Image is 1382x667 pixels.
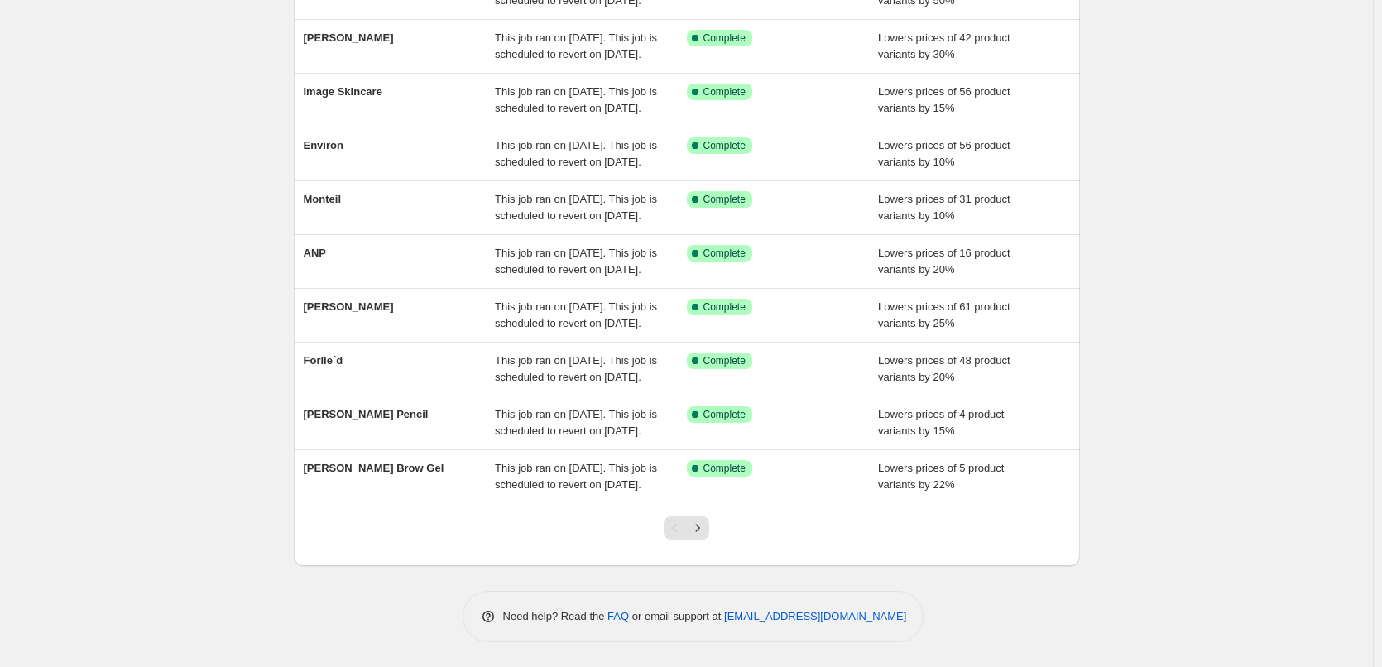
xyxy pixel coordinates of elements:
[878,193,1010,222] span: Lowers prices of 31 product variants by 10%
[304,247,326,259] span: ANP
[703,31,746,45] span: Complete
[703,462,746,475] span: Complete
[304,31,394,44] span: [PERSON_NAME]
[703,354,746,367] span: Complete
[703,408,746,421] span: Complete
[304,408,429,420] span: [PERSON_NAME] Pencil
[878,247,1010,276] span: Lowers prices of 16 product variants by 20%
[878,354,1010,383] span: Lowers prices of 48 product variants by 20%
[703,300,746,314] span: Complete
[607,610,629,622] a: FAQ
[304,85,382,98] span: Image Skincare
[703,85,746,98] span: Complete
[304,354,343,367] span: Forlle´d
[495,462,657,491] span: This job ran on [DATE]. This job is scheduled to revert on [DATE].
[495,300,657,329] span: This job ran on [DATE]. This job is scheduled to revert on [DATE].
[495,354,657,383] span: This job ran on [DATE]. This job is scheduled to revert on [DATE].
[304,300,394,313] span: [PERSON_NAME]
[495,193,657,222] span: This job ran on [DATE]. This job is scheduled to revert on [DATE].
[878,462,1004,491] span: Lowers prices of 5 product variants by 22%
[495,31,657,60] span: This job ran on [DATE]. This job is scheduled to revert on [DATE].
[686,516,709,540] button: Next
[304,462,444,474] span: [PERSON_NAME] Brow Gel
[703,247,746,260] span: Complete
[495,139,657,168] span: This job ran on [DATE]. This job is scheduled to revert on [DATE].
[703,193,746,206] span: Complete
[878,139,1010,168] span: Lowers prices of 56 product variants by 10%
[495,85,657,114] span: This job ran on [DATE]. This job is scheduled to revert on [DATE].
[878,31,1010,60] span: Lowers prices of 42 product variants by 30%
[664,516,709,540] nav: Pagination
[495,247,657,276] span: This job ran on [DATE]. This job is scheduled to revert on [DATE].
[304,193,342,205] span: Monteil
[878,408,1004,437] span: Lowers prices of 4 product variants by 15%
[878,300,1010,329] span: Lowers prices of 61 product variants by 25%
[629,610,724,622] span: or email support at
[703,139,746,152] span: Complete
[503,610,608,622] span: Need help? Read the
[304,139,343,151] span: Environ
[878,85,1010,114] span: Lowers prices of 56 product variants by 15%
[495,408,657,437] span: This job ran on [DATE]. This job is scheduled to revert on [DATE].
[724,610,906,622] a: [EMAIL_ADDRESS][DOMAIN_NAME]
